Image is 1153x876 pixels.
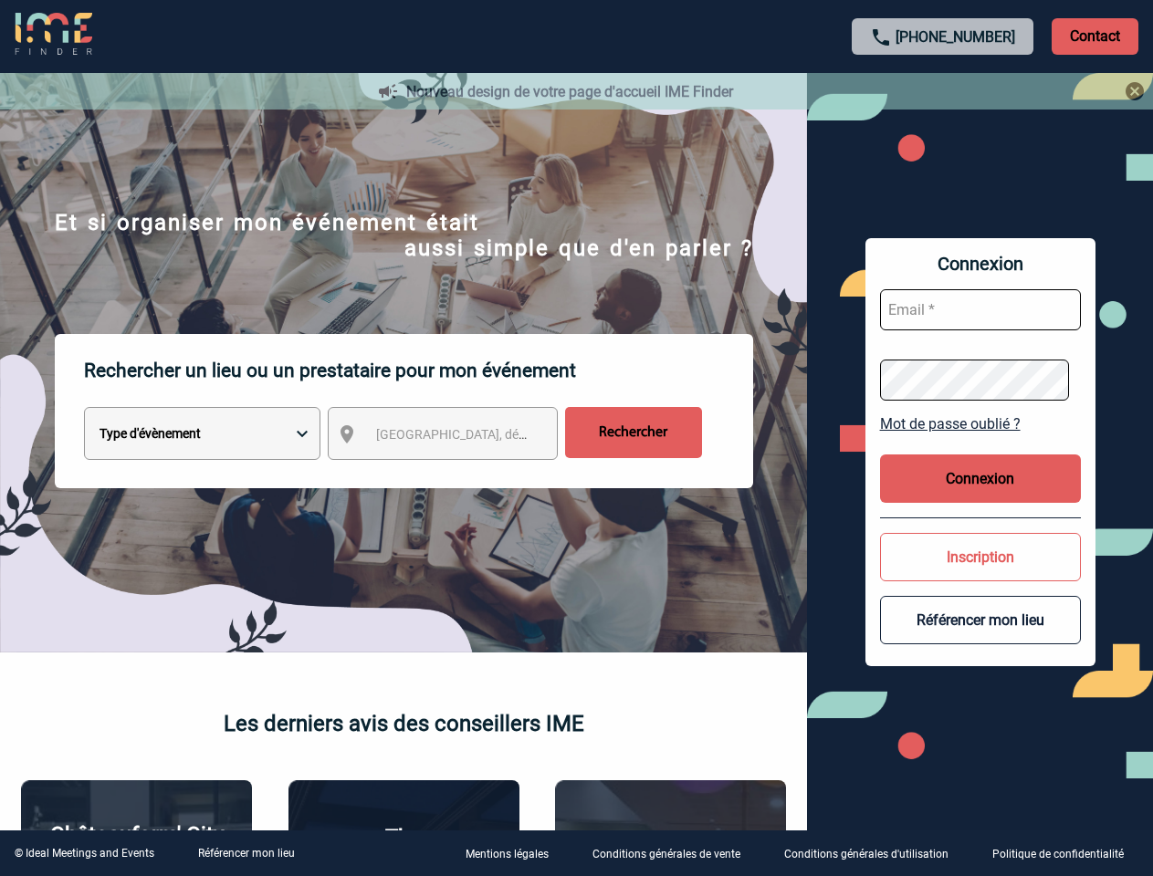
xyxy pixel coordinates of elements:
a: Politique de confidentialité [978,845,1153,862]
a: Conditions générales d'utilisation [770,845,978,862]
p: Politique de confidentialité [992,849,1124,861]
p: Conditions générales d'utilisation [784,849,949,861]
p: Conditions générales de vente [592,849,740,861]
a: Mentions légales [451,845,578,862]
a: Référencer mon lieu [198,847,295,860]
p: Mentions légales [466,849,549,861]
div: © Ideal Meetings and Events [15,847,154,860]
a: Conditions générales de vente [578,845,770,862]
